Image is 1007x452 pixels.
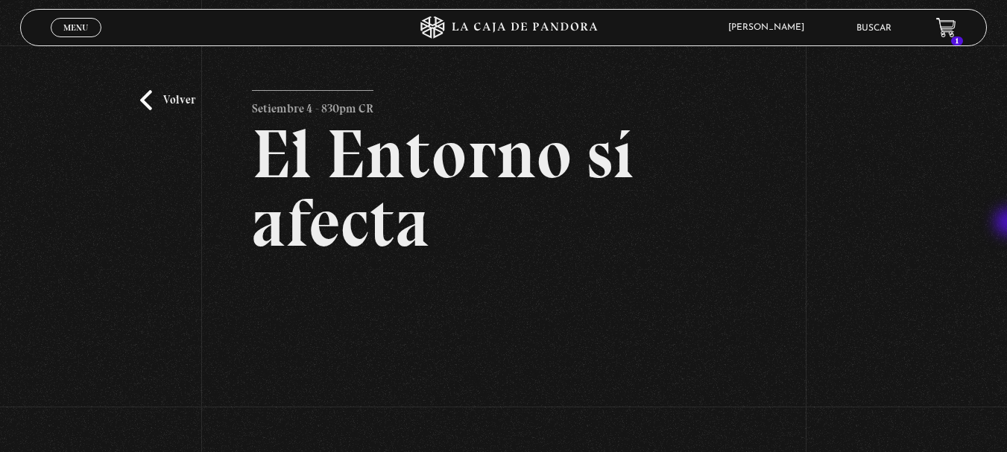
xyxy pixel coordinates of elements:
[58,36,93,46] span: Cerrar
[936,18,956,38] a: 1
[63,23,88,32] span: Menu
[140,90,195,110] a: Volver
[252,90,373,120] p: Setiembre 4 - 830pm CR
[951,36,963,45] span: 1
[721,23,819,32] span: [PERSON_NAME]
[252,120,754,257] h2: El Entorno sí afecta
[856,24,891,33] a: Buscar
